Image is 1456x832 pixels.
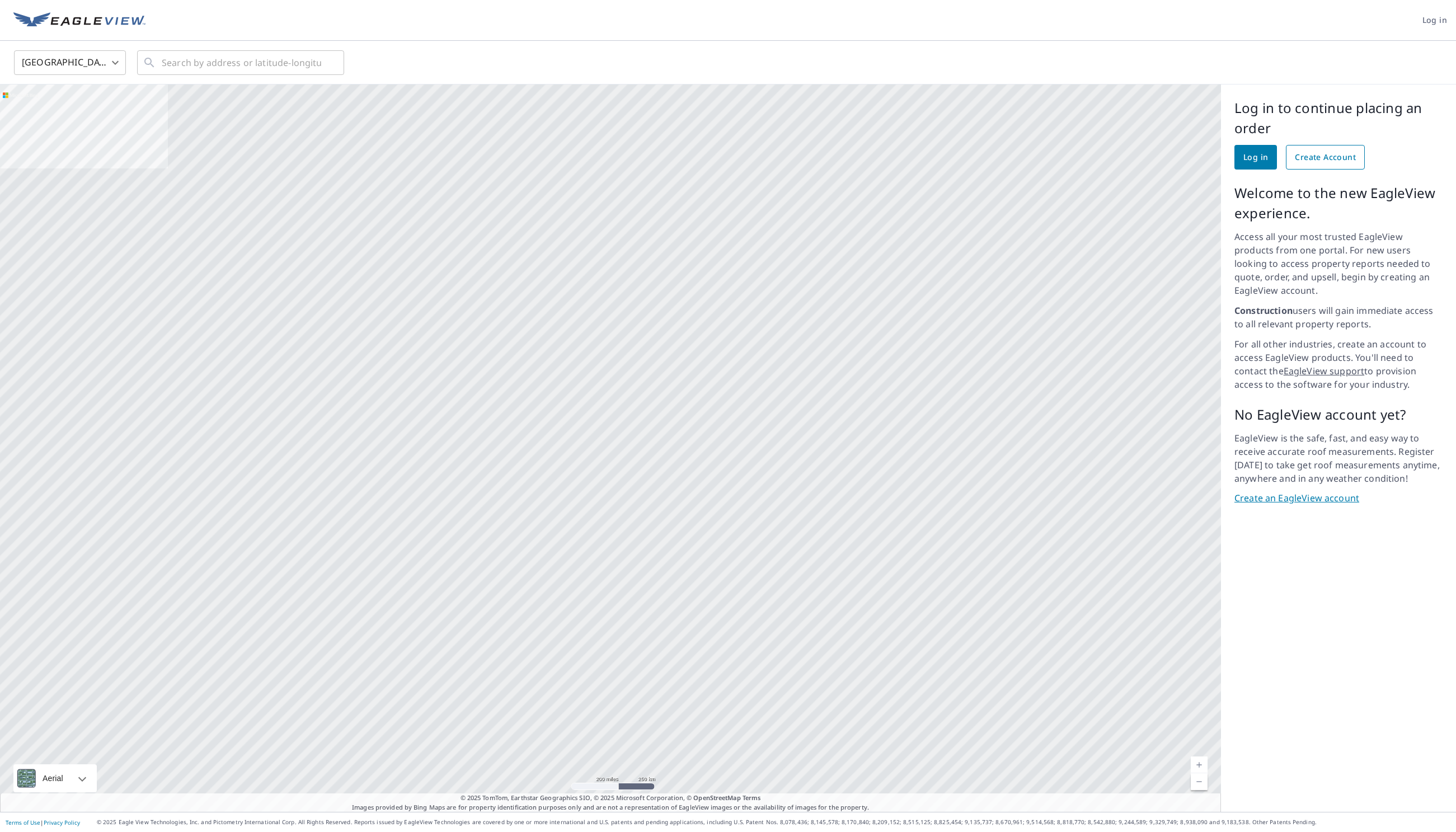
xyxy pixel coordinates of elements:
[1422,13,1447,27] span: Log in
[97,818,1450,826] p: © 2025 Eagle View Technologies, Inc. and Pictometry International Corp. All Rights Reserved. Repo...
[743,793,761,802] a: Terms
[13,764,97,792] div: Aerial
[1284,365,1365,377] a: EagleView support
[1295,151,1356,164] span: Create Account
[1191,756,1208,773] a: Current Level 5, Zoom In
[461,793,761,803] span: © 2025 TomTom, Earthstar Geographics SIO, © 2025 Microsoft Corporation, ©
[1234,98,1443,138] p: Log in to continue placing an order
[1243,151,1268,164] span: Log in
[44,819,80,826] a: Privacy Policy
[1234,405,1443,425] p: No EagleView account yet?
[1286,145,1365,170] a: Create Account
[1234,492,1443,505] a: Create an EagleView account
[1234,337,1443,391] p: For all other industries, create an account to access EagleView products. You'll need to contact ...
[1234,304,1443,331] p: users will gain immediate access to all relevant property reports.
[6,819,40,826] a: Terms of Use
[693,793,740,802] a: OpenStreetMap
[1234,183,1443,223] p: Welcome to the new EagleView experience.
[6,819,80,826] p: |
[1191,773,1208,790] a: Current Level 5, Zoom Out
[1234,304,1293,317] strong: Construction
[162,47,321,78] input: Search by address or latitude-longitude
[1234,230,1443,297] p: Access all your most trusted EagleView products from one portal. For new users looking to access ...
[1234,431,1443,485] p: EagleView is the safe, fast, and easy way to receive accurate roof measurements. Register [DATE] ...
[39,764,67,792] div: Aerial
[13,12,145,29] img: EV Logo
[14,47,126,78] div: [GEOGRAPHIC_DATA]
[1234,145,1277,170] a: Log in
